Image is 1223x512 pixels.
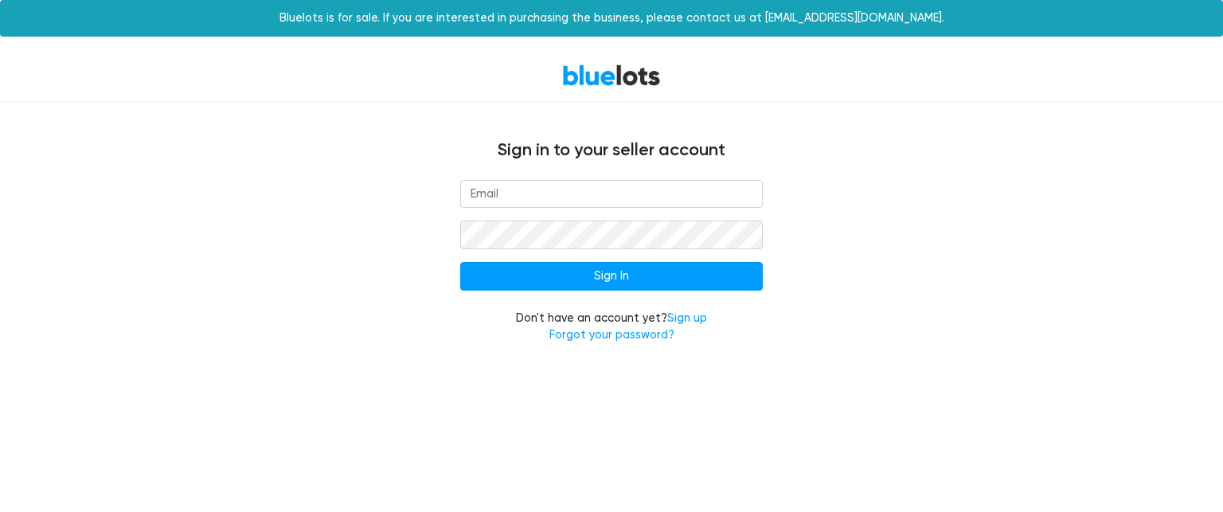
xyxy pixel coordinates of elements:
a: Sign up [667,311,707,325]
h4: Sign in to your seller account [134,140,1089,161]
a: BlueLots [562,64,661,87]
div: Don't have an account yet? [460,310,763,344]
a: Forgot your password? [549,328,674,342]
input: Sign In [460,262,763,291]
input: Email [460,180,763,209]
